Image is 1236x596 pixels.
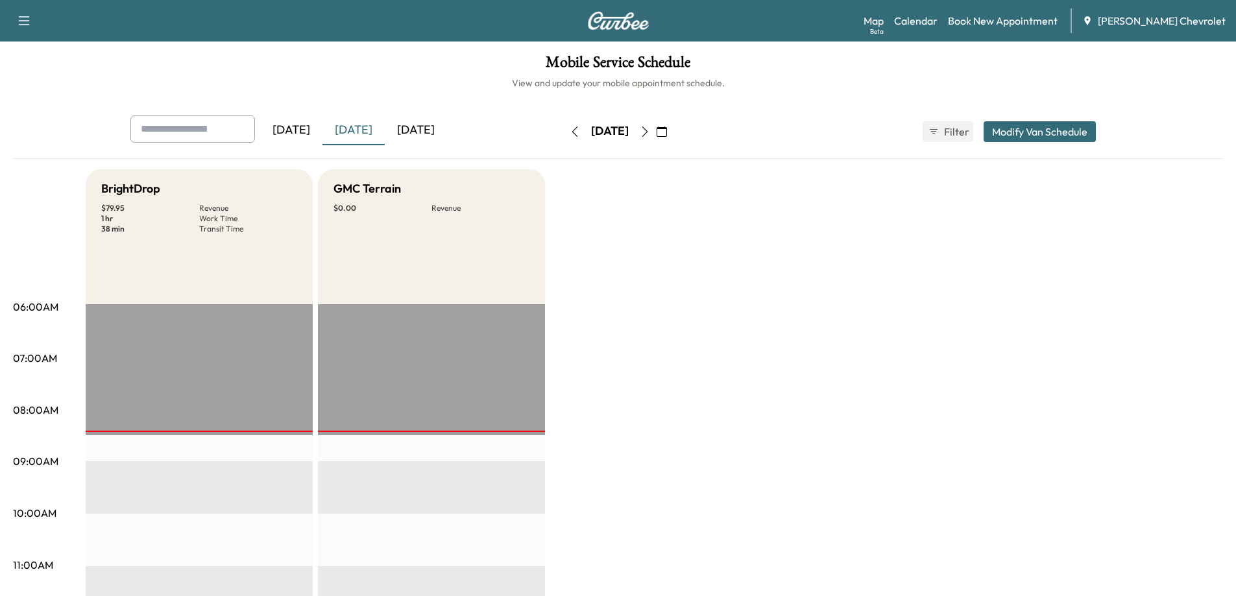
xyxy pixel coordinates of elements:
p: Transit Time [199,224,297,234]
p: Revenue [199,203,297,213]
h5: BrightDrop [101,180,160,198]
a: Calendar [894,13,938,29]
a: MapBeta [864,13,884,29]
p: $ 79.95 [101,203,199,213]
p: 1 hr [101,213,199,224]
p: 10:00AM [13,505,56,521]
p: 08:00AM [13,402,58,418]
div: [DATE] [591,123,629,139]
h6: View and update your mobile appointment schedule. [13,77,1223,89]
button: Filter [923,121,973,142]
p: Work Time [199,213,297,224]
div: [DATE] [260,115,322,145]
h1: Mobile Service Schedule [13,54,1223,77]
div: [DATE] [322,115,385,145]
p: 06:00AM [13,299,58,315]
div: [DATE] [385,115,447,145]
p: Revenue [431,203,529,213]
p: 09:00AM [13,453,58,469]
p: 11:00AM [13,557,53,573]
div: Beta [870,27,884,36]
span: Filter [944,124,967,139]
a: Book New Appointment [948,13,1058,29]
h5: GMC Terrain [333,180,401,198]
img: Curbee Logo [587,12,649,30]
p: 07:00AM [13,350,57,366]
p: $ 0.00 [333,203,431,213]
button: Modify Van Schedule [984,121,1096,142]
p: 38 min [101,224,199,234]
span: [PERSON_NAME] Chevrolet [1098,13,1226,29]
